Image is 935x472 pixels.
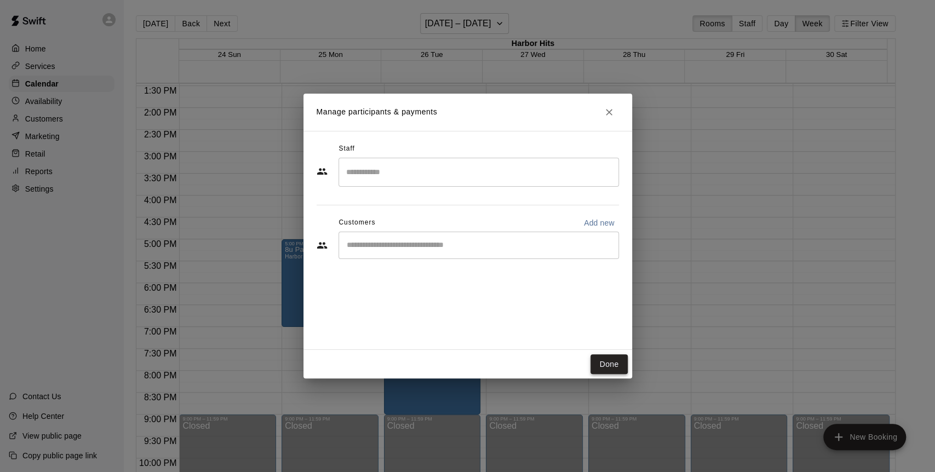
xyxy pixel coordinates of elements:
[339,232,619,259] div: Start typing to search customers...
[339,158,619,187] div: Search staff
[584,217,615,228] p: Add new
[590,354,627,375] button: Done
[580,214,619,232] button: Add new
[317,166,328,177] svg: Staff
[599,102,619,122] button: Close
[317,106,438,118] p: Manage participants & payments
[339,214,375,232] span: Customers
[317,240,328,251] svg: Customers
[339,140,354,158] span: Staff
